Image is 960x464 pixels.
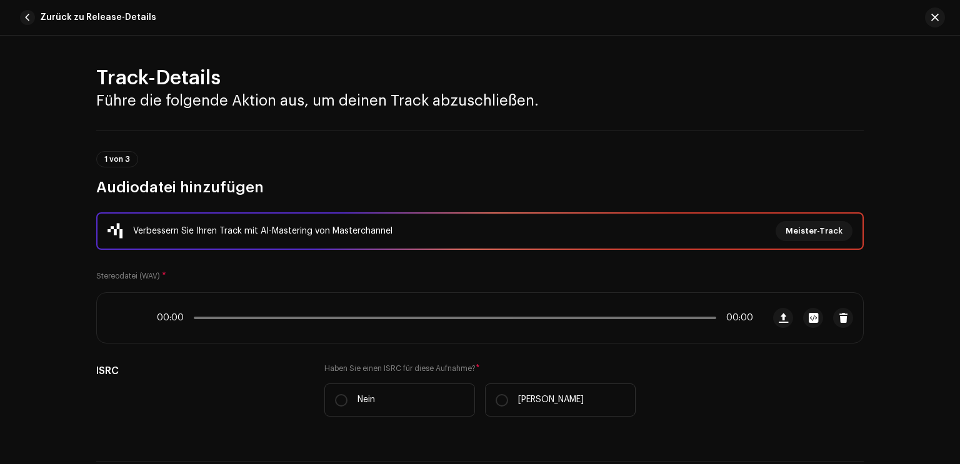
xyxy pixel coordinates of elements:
p: Nein [357,393,375,407]
p: [PERSON_NAME] [518,393,584,407]
h5: ISRC [96,363,304,378]
button: Meister-Track [776,221,852,241]
label: Haben Sie einen ISRC für diese Aufnahme? [324,363,636,373]
h2: Track-Details [96,66,864,91]
span: Meister-Track [786,219,842,244]
h3: Führe die folgende Aktion aus, um deinen Track abzuschließen. [96,91,864,111]
h3: Audiodatei hinzufügen [96,177,864,197]
span: 00:00 [721,313,753,323]
div: Verbessern Sie Ihren Track mit AI-Mastering von Masterchannel [133,224,392,239]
